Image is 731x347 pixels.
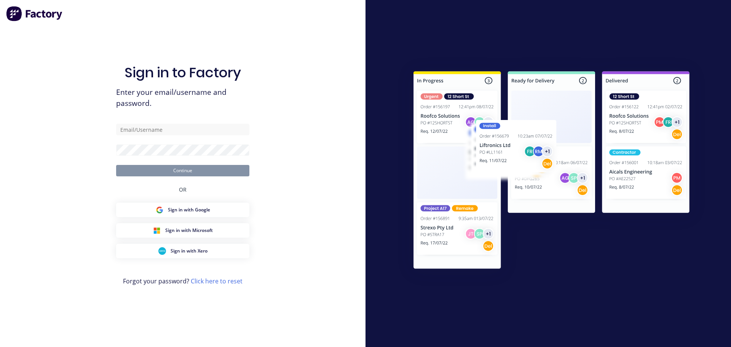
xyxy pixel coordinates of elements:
[123,277,243,286] span: Forgot your password?
[124,64,241,81] h1: Sign in to Factory
[6,6,63,21] img: Factory
[116,124,249,135] input: Email/Username
[116,223,249,238] button: Microsoft Sign inSign in with Microsoft
[191,277,243,285] a: Click here to reset
[116,87,249,109] span: Enter your email/username and password.
[153,227,161,234] img: Microsoft Sign in
[179,176,187,203] div: OR
[116,203,249,217] button: Google Sign inSign in with Google
[168,206,210,213] span: Sign in with Google
[171,248,207,254] span: Sign in with Xero
[158,247,166,255] img: Xero Sign in
[397,56,706,287] img: Sign in
[116,165,249,176] button: Continue
[156,206,163,214] img: Google Sign in
[116,244,249,258] button: Xero Sign inSign in with Xero
[165,227,213,234] span: Sign in with Microsoft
